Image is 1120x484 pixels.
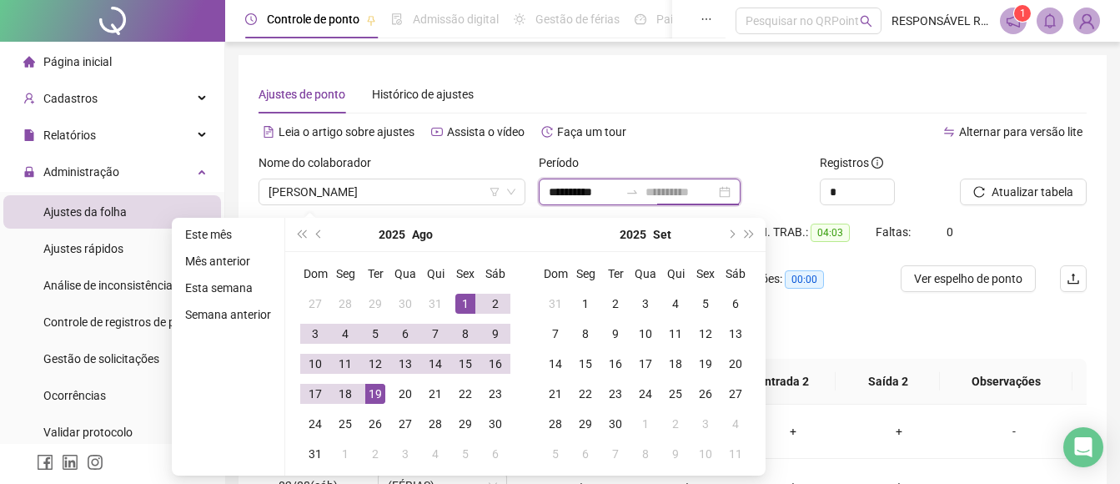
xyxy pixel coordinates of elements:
div: 15 [575,354,595,374]
div: 21 [425,384,445,404]
th: Entrada 2 [731,359,836,405]
img: 52037 [1074,8,1099,33]
td: 2025-08-01 [450,289,480,319]
button: year panel [620,218,646,251]
span: swap [943,126,955,138]
td: 2025-09-21 [540,379,570,409]
div: 12 [365,354,385,374]
div: 25 [665,384,686,404]
div: 14 [545,354,565,374]
td: 2025-09-05 [450,439,480,469]
span: Ver espelho de ponto [914,270,1022,288]
div: 23 [605,384,625,404]
td: 2025-07-29 [360,289,390,319]
label: Nome do colaborador [259,154,382,172]
li: Esta semana [178,278,278,298]
div: 17 [305,384,325,404]
label: Período [539,154,590,172]
td: 2025-08-06 [390,319,420,349]
td: 2025-08-25 [330,409,360,439]
td: 2025-09-10 [630,319,660,349]
td: 2025-08-19 [360,379,390,409]
div: 14 [425,354,445,374]
span: Assista o vídeo [447,125,525,139]
div: 7 [605,444,625,464]
span: Cadastros [43,92,98,105]
span: 04:03 [811,224,850,242]
th: Dom [540,259,570,289]
td: 2025-08-14 [420,349,450,379]
div: 12 [696,324,716,344]
td: 2025-08-08 [450,319,480,349]
th: Qui [660,259,691,289]
span: Observações [953,372,1059,391]
span: linkedin [62,454,78,471]
span: Faltas: [876,225,913,239]
div: 3 [696,414,716,434]
div: 1 [635,414,655,434]
td: 2025-08-28 [420,409,450,439]
span: sun [514,13,525,25]
td: 2025-09-05 [691,289,721,319]
div: 26 [696,384,716,404]
td: 2025-10-07 [600,439,630,469]
td: 2025-09-24 [630,379,660,409]
div: 30 [485,414,505,434]
span: Alternar para versão lite [959,125,1082,139]
th: Qua [630,259,660,289]
td: 2025-08-02 [480,289,510,319]
div: 1 [575,294,595,314]
td: 2025-09-29 [570,409,600,439]
span: instagram [87,454,103,471]
div: 10 [305,354,325,374]
div: 8 [455,324,475,344]
div: 18 [665,354,686,374]
td: 2025-08-26 [360,409,390,439]
th: Seg [570,259,600,289]
span: youtube [431,126,443,138]
td: 2025-09-03 [390,439,420,469]
div: 9 [605,324,625,344]
td: 2025-09-07 [540,319,570,349]
th: Sáb [721,259,751,289]
div: 5 [455,444,475,464]
li: Mês anterior [178,251,278,271]
span: Histórico de ajustes [372,88,474,101]
td: 2025-08-05 [360,319,390,349]
div: 4 [665,294,686,314]
div: 2 [665,414,686,434]
span: ellipsis [701,13,712,25]
li: Semana anterior [178,305,278,325]
div: 6 [726,294,746,314]
td: 2025-10-03 [691,409,721,439]
div: Quitações: [727,270,844,289]
button: year panel [379,218,405,251]
div: 1 [455,294,475,314]
span: Validar protocolo [43,426,133,439]
div: 29 [365,294,385,314]
div: 27 [726,384,746,404]
td: 2025-09-30 [600,409,630,439]
td: 2025-10-04 [721,409,751,439]
th: Ter [360,259,390,289]
td: 2025-09-01 [570,289,600,319]
span: file-done [391,13,403,25]
td: 2025-10-06 [570,439,600,469]
span: user-add [23,93,35,104]
span: Controle de registros de ponto [43,315,199,329]
span: lock [23,166,35,178]
div: 19 [696,354,716,374]
div: 2 [365,444,385,464]
td: 2025-09-11 [660,319,691,349]
td: 2025-09-13 [721,319,751,349]
span: bell [1042,13,1057,28]
td: 2025-09-15 [570,349,600,379]
span: Ocorrências [43,389,106,402]
td: 2025-09-06 [480,439,510,469]
span: Página inicial [43,55,112,68]
td: 2025-09-23 [600,379,630,409]
th: Observações [940,359,1072,405]
span: Análise de inconsistências [43,279,178,292]
div: 11 [335,354,355,374]
span: Gestão de solicitações [43,352,159,366]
